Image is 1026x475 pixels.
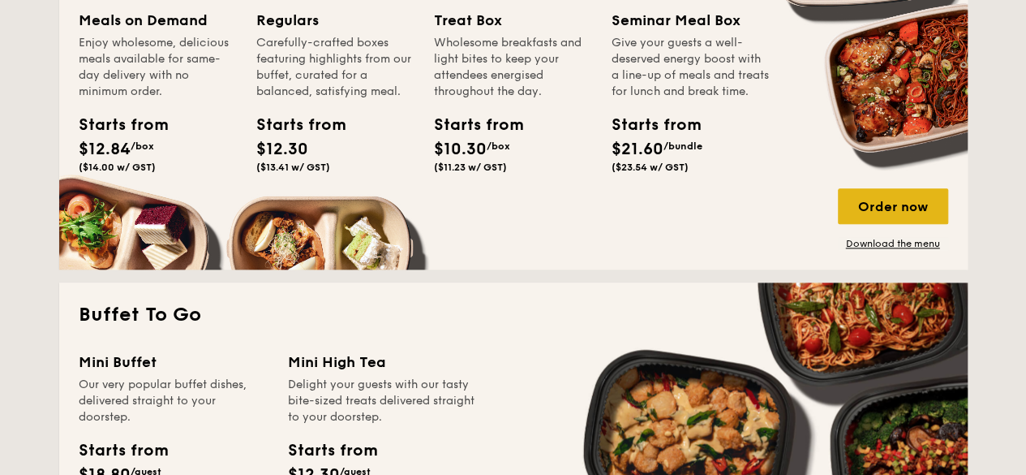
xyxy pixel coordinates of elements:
[256,113,329,137] div: Starts from
[288,377,478,425] div: Delight your guests with our tasty bite-sized treats delivered straight to your doorstep.
[79,351,268,374] div: Mini Buffet
[612,113,685,137] div: Starts from
[79,302,948,328] h2: Buffet To Go
[434,35,592,100] div: Wholesome breakfasts and light bites to keep your attendees energised throughout the day.
[79,35,237,100] div: Enjoy wholesome, delicious meals available for same-day delivery with no minimum order.
[256,9,414,32] div: Regulars
[131,140,154,152] span: /box
[838,237,948,250] a: Download the menu
[434,162,507,173] span: ($11.23 w/ GST)
[256,162,330,173] span: ($13.41 w/ GST)
[79,377,268,425] div: Our very popular buffet dishes, delivered straight to your doorstep.
[838,188,948,224] div: Order now
[288,438,376,463] div: Starts from
[612,162,689,173] span: ($23.54 w/ GST)
[79,140,131,159] span: $12.84
[612,140,663,159] span: $21.60
[79,9,237,32] div: Meals on Demand
[487,140,510,152] span: /box
[434,113,507,137] div: Starts from
[79,113,152,137] div: Starts from
[256,140,308,159] span: $12.30
[612,9,770,32] div: Seminar Meal Box
[256,35,414,100] div: Carefully-crafted boxes featuring highlights from our buffet, curated for a balanced, satisfying ...
[79,438,167,463] div: Starts from
[434,9,592,32] div: Treat Box
[663,140,702,152] span: /bundle
[288,351,478,374] div: Mini High Tea
[434,140,487,159] span: $10.30
[612,35,770,100] div: Give your guests a well-deserved energy boost with a line-up of meals and treats for lunch and br...
[79,162,156,173] span: ($14.00 w/ GST)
